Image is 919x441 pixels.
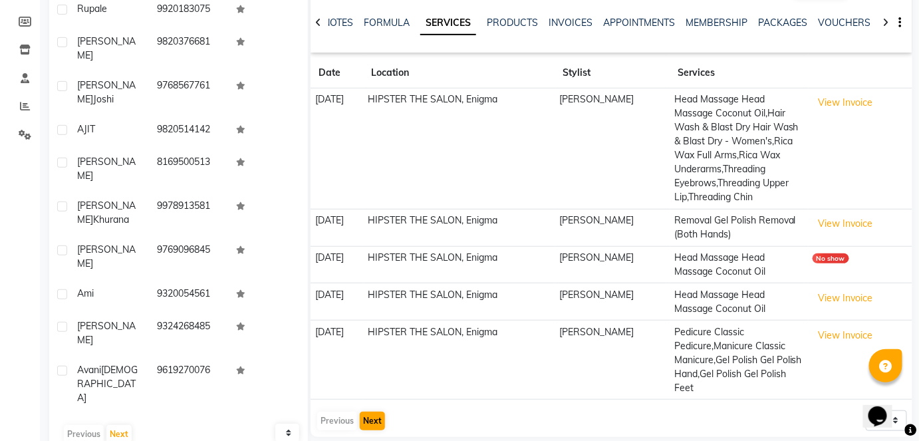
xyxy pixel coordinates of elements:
[363,209,555,246] td: HIPSTER THE SALON, Enigma
[818,17,870,29] a: VOUCHERS
[420,11,476,35] a: SERVICES
[93,214,129,225] span: Khurana
[149,311,229,355] td: 9324268485
[363,246,555,283] td: HIPSTER THE SALON, Enigma
[363,58,555,88] th: Location
[77,79,136,105] span: [PERSON_NAME]
[758,17,807,29] a: PACKAGES
[863,388,906,428] iframe: chat widget
[364,17,410,29] a: FORMULA
[670,209,809,246] td: Removal Gel Polish Removal (Both Hands)
[670,88,809,210] td: Head Massage Head Massage Coconut Oil,Hair Wash & Blast Dry Hair Wash & Blast Dry - Women's,Rica ...
[77,287,94,299] span: ami
[311,246,363,283] td: [DATE]
[363,283,555,321] td: HIPSTER THE SALON, Enigma
[77,156,136,182] span: [PERSON_NAME]
[311,283,363,321] td: [DATE]
[149,71,229,114] td: 9768567761
[77,3,107,15] span: rupale
[555,321,670,400] td: [PERSON_NAME]
[555,209,670,246] td: [PERSON_NAME]
[360,412,385,430] button: Next
[149,147,229,191] td: 8169500513
[323,17,353,29] a: NOTES
[813,253,849,263] div: No show
[555,246,670,283] td: [PERSON_NAME]
[311,321,363,400] td: [DATE]
[77,35,136,61] span: [PERSON_NAME]
[549,17,592,29] a: INVOICES
[603,17,675,29] a: APPOINTMENTS
[77,320,136,346] span: [PERSON_NAME]
[311,88,363,210] td: [DATE]
[77,200,136,225] span: [PERSON_NAME]
[813,288,879,309] button: View Invoice
[686,17,747,29] a: MEMBERSHIP
[149,355,229,413] td: 9619270076
[670,58,809,88] th: Services
[555,283,670,321] td: [PERSON_NAME]
[813,325,879,346] button: View Invoice
[77,364,101,376] span: avani
[149,27,229,71] td: 9820376681
[363,88,555,210] td: HIPSTER THE SALON, Enigma
[149,114,229,147] td: 9820514142
[311,209,363,246] td: [DATE]
[670,246,809,283] td: Head Massage Head Massage Coconut Oil
[77,243,136,269] span: [PERSON_NAME]
[670,283,809,321] td: Head Massage Head Massage Coconut Oil
[149,279,229,311] td: 9320054561
[311,58,363,88] th: Date
[555,58,670,88] th: Stylist
[363,321,555,400] td: HIPSTER THE SALON, Enigma
[487,17,538,29] a: PRODUCTS
[670,321,809,400] td: Pedicure Classic Pedicure,Manicure Classic Manicure,Gel Polish Gel Polish Hand,Gel Polish Gel Pol...
[77,123,95,135] span: AJIT
[555,88,670,210] td: [PERSON_NAME]
[813,92,879,113] button: View Invoice
[149,191,229,235] td: 9978913581
[149,235,229,279] td: 9769096845
[77,364,138,404] span: [DEMOGRAPHIC_DATA]
[813,214,879,234] button: View Invoice
[93,93,114,105] span: joshi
